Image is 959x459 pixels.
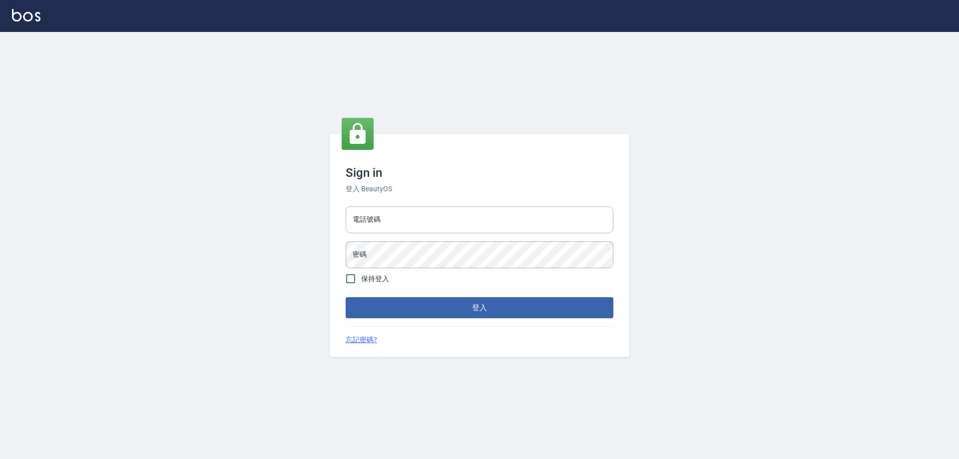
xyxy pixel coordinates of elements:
button: 登入 [346,297,613,318]
span: 保持登入 [361,274,389,284]
h6: 登入 BeautyOS [346,184,613,194]
h3: Sign in [346,166,613,180]
img: Logo [12,9,40,21]
a: 忘記密碼? [346,335,377,345]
